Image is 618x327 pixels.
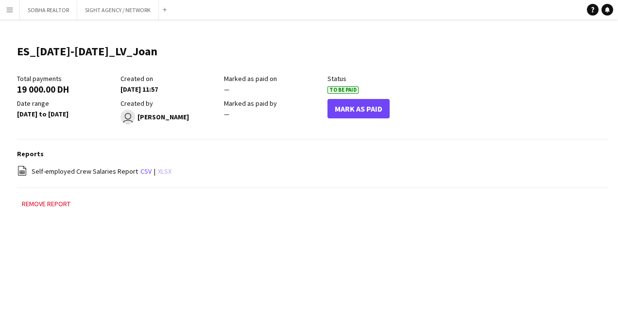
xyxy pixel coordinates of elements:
a: csv [140,167,152,176]
h1: ES_[DATE]-[DATE]_LV_Joan [17,44,157,59]
a: xlsx [158,167,172,176]
div: Status [327,74,426,83]
div: [PERSON_NAME] [120,110,219,124]
span: — [224,110,229,118]
span: Self-employed Crew Salaries Report [32,167,138,176]
button: SIGHT AGENCY / NETWORK [77,0,159,19]
h3: Reports [17,149,608,158]
button: Mark As Paid [327,99,390,118]
button: Remove report [17,198,75,210]
div: Marked as paid by [224,99,323,108]
div: Created on [120,74,219,83]
div: | [17,165,608,178]
div: [DATE] 11:57 [120,85,219,94]
div: Created by [120,99,219,108]
span: To Be Paid [327,86,359,94]
span: — [224,85,229,94]
div: 19 000.00 DH [17,85,116,94]
div: Date range [17,99,116,108]
button: SOBHA REALTOR [20,0,77,19]
div: [DATE] to [DATE] [17,110,116,118]
div: Total payments [17,74,116,83]
div: Marked as paid on [224,74,323,83]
